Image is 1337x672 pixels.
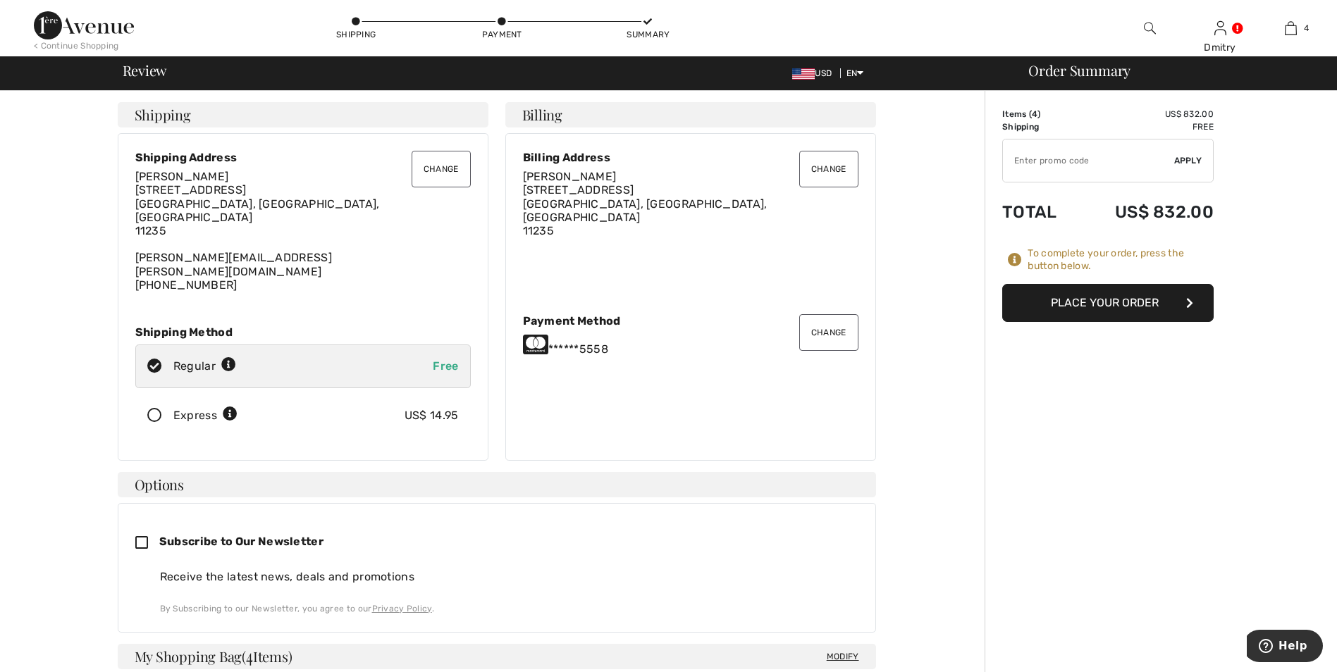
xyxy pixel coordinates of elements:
[481,28,523,41] div: Payment
[1002,120,1078,133] td: Shipping
[34,39,119,52] div: < Continue Shopping
[159,535,324,548] span: Subscribe to Our Newsletter
[627,28,669,41] div: Summary
[135,183,380,237] span: [STREET_ADDRESS] [GEOGRAPHIC_DATA], [GEOGRAPHIC_DATA], [GEOGRAPHIC_DATA] 11235
[160,568,858,585] div: Receive the latest news, deals and promotions
[160,602,858,615] div: By Subscribing to our Newsletter, you agree to our .
[135,108,191,122] span: Shipping
[1144,20,1156,37] img: search the website
[1174,154,1202,167] span: Apply
[173,407,238,424] div: Express
[523,151,858,164] div: Billing Address
[1078,120,1214,133] td: Free
[135,170,471,292] div: [PERSON_NAME][EMAIL_ADDRESS][PERSON_NAME][DOMAIN_NAME] [PHONE_NUMBER]
[335,28,377,41] div: Shipping
[827,649,859,664] span: Modify
[433,359,458,373] span: Free
[799,151,858,187] button: Change
[34,11,134,39] img: 1ère Avenue
[1285,20,1297,37] img: My Bag
[1078,188,1214,236] td: US$ 832.00
[1002,108,1078,120] td: Items ( )
[1002,188,1078,236] td: Total
[118,644,876,669] h4: My Shopping Bag
[799,314,858,351] button: Change
[118,472,876,497] h4: Options
[846,68,864,78] span: EN
[135,325,471,339] div: Shipping Method
[246,646,253,664] span: 4
[1002,284,1214,322] button: Place Your Order
[792,68,837,78] span: USD
[123,63,167,77] span: Review
[1185,40,1255,55] div: Dmitry
[523,183,768,237] span: [STREET_ADDRESS] [GEOGRAPHIC_DATA], [GEOGRAPHIC_DATA], [GEOGRAPHIC_DATA] 11235
[135,151,471,164] div: Shipping Address
[135,170,229,183] span: [PERSON_NAME]
[173,358,236,375] div: Regular
[1214,21,1226,35] a: Sign In
[1003,139,1174,182] input: Promo code
[1304,22,1309,35] span: 4
[242,647,292,666] span: ( Items)
[523,170,617,183] span: [PERSON_NAME]
[1028,247,1214,273] div: To complete your order, press the button below.
[1011,63,1329,77] div: Order Summary
[405,407,459,424] div: US$ 14.95
[372,604,432,614] a: Privacy Policy
[792,68,815,80] img: US Dollar
[522,108,562,122] span: Billing
[1214,20,1226,37] img: My Info
[1256,20,1325,37] a: 4
[412,151,471,187] button: Change
[523,314,858,328] div: Payment Method
[1247,630,1323,665] iframe: Opens a widget where you can find more information
[1078,108,1214,120] td: US$ 832.00
[1032,109,1037,119] span: 4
